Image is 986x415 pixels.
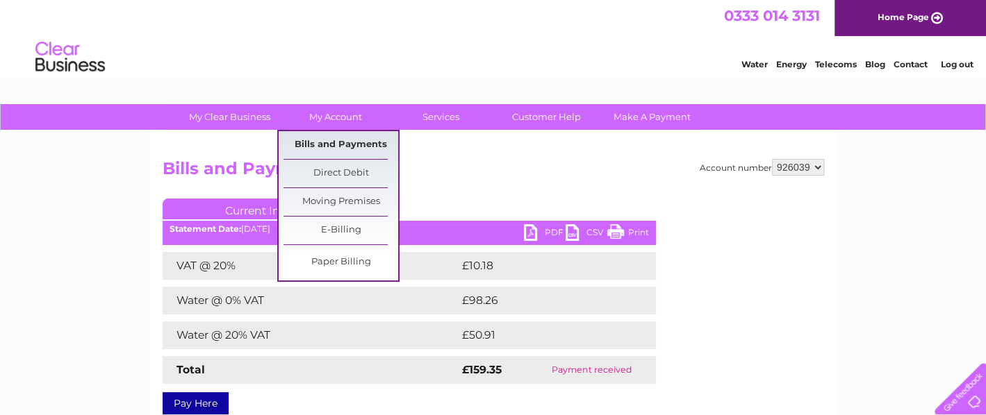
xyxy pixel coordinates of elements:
[700,159,824,176] div: Account number
[865,59,885,69] a: Blog
[163,198,371,219] a: Current Invoice
[170,223,241,234] b: Statement Date:
[163,392,229,414] a: Pay Here
[940,59,973,69] a: Log out
[35,36,106,78] img: logo.png
[278,104,393,130] a: My Account
[815,59,857,69] a: Telecoms
[524,224,566,244] a: PDF
[284,188,398,216] a: Moving Premises
[172,104,287,130] a: My Clear Business
[284,217,398,244] a: E-Billing
[566,224,607,244] a: CSV
[284,131,398,159] a: Bills and Payments
[595,104,709,130] a: Make A Payment
[894,59,928,69] a: Contact
[527,356,655,384] td: Payment received
[284,248,398,276] a: Paper Billing
[459,287,629,314] td: £98.26
[459,252,625,280] td: £10.18
[163,159,824,185] h2: Bills and Payments
[462,363,502,376] strong: £159.35
[489,104,604,130] a: Customer Help
[384,104,498,130] a: Services
[776,59,807,69] a: Energy
[741,59,768,69] a: Water
[163,252,459,280] td: VAT @ 20%
[176,363,205,376] strong: Total
[163,287,459,314] td: Water @ 0% VAT
[724,7,820,24] a: 0333 014 3131
[284,160,398,187] a: Direct Debit
[459,321,627,349] td: £50.91
[607,224,649,244] a: Print
[165,8,822,67] div: Clear Business is a trading name of Verastar Limited (registered in [GEOGRAPHIC_DATA] No. 3667643...
[163,224,656,234] div: [DATE]
[163,321,459,349] td: Water @ 20% VAT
